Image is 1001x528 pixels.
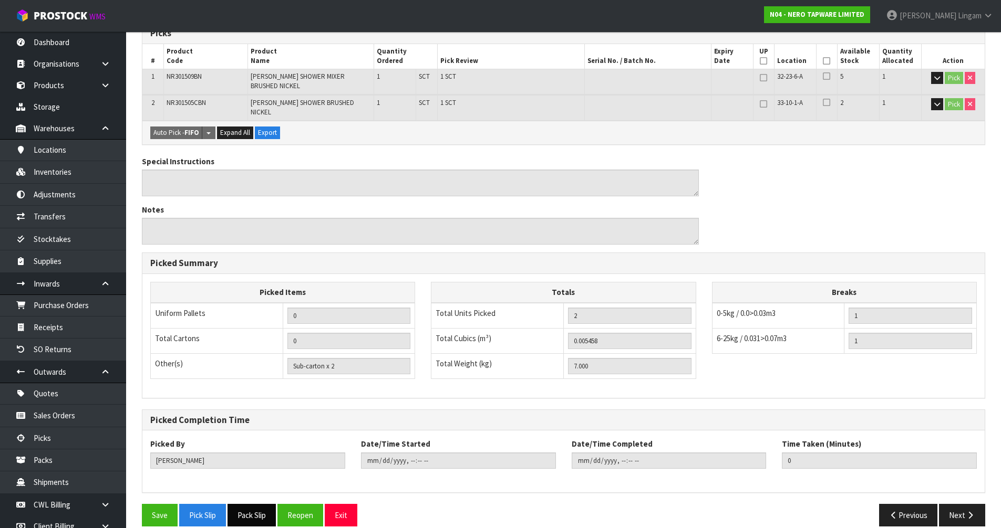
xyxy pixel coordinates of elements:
span: 32-23-6-A [777,72,803,81]
td: Total Cartons [151,328,283,353]
span: 0-5kg / 0.0>0.03m3 [717,308,776,318]
button: Export [255,126,280,139]
label: Picked By [150,438,185,449]
span: 1 SCT [440,98,456,107]
button: Next [939,504,985,526]
button: Save [142,504,178,526]
span: 2 [840,98,843,107]
input: OUTERS TOTAL = CTN [287,333,411,349]
th: Quantity Ordered [374,44,437,69]
th: # [142,44,163,69]
span: [PERSON_NAME] [900,10,956,20]
label: Special Instructions [142,156,214,167]
input: UNIFORM P LINES [287,308,411,324]
button: Pick [945,72,963,85]
span: 5 [840,72,843,81]
td: Total Cubics (m³) [431,328,564,353]
span: 1 [151,72,154,81]
th: Totals [431,282,696,303]
span: 1 [882,98,885,107]
button: Previous [879,504,938,526]
span: Expand All [220,128,250,137]
label: Date/Time Completed [572,438,653,449]
span: 1 SCT [440,72,456,81]
span: 1 [377,98,380,107]
span: 1 [377,72,380,81]
label: Time Taken (Minutes) [782,438,861,449]
h3: Picked Summary [150,258,977,268]
button: Auto Pick -FIFO [150,126,202,139]
th: Product Code [163,44,247,69]
label: Notes [142,204,164,215]
th: Picked Items [151,282,415,303]
span: [PERSON_NAME] SHOWER MIXER BRUSHED NICKEL [251,72,345,90]
td: Total Units Picked [431,303,564,329]
th: Action [922,44,985,69]
td: Total Weight (kg) [431,353,564,378]
th: Serial No. / Batch No. [585,44,711,69]
button: Exit [325,504,357,526]
th: Pick Review [437,44,585,69]
img: cube-alt.png [16,9,29,22]
a: N04 - NERO TAPWARE LIMITED [764,6,870,23]
span: 2 [151,98,154,107]
input: Picked By [150,452,345,469]
button: Pick Slip [179,504,226,526]
span: ProStock [34,9,87,23]
span: Lingam [958,10,982,20]
th: Location [774,44,816,69]
th: Product Name [247,44,374,69]
span: SCT [419,98,430,107]
strong: FIFO [184,128,199,137]
h3: Picked Completion Time [150,415,977,425]
span: NR301509BN [167,72,202,81]
small: WMS [89,12,106,22]
th: UP [753,44,774,69]
button: Pack Slip [228,504,276,526]
span: 33-10-1-A [777,98,803,107]
input: Time Taken [782,452,977,469]
th: Quantity Allocated [880,44,922,69]
button: Pick [945,98,963,111]
td: Uniform Pallets [151,303,283,329]
span: SCT [419,72,430,81]
span: 1 [882,72,885,81]
span: NR301505CBN [167,98,206,107]
td: Other(s) [151,353,283,378]
span: 6-25kg / 0.031>0.07m3 [717,333,787,343]
label: Date/Time Started [361,438,430,449]
th: Expiry Date [711,44,753,69]
button: Expand All [217,126,253,139]
h3: Picks [150,28,556,38]
th: Breaks [712,282,976,303]
th: Available Stock [837,44,879,69]
span: [PERSON_NAME] SHOWER BRUSHED NICKEL [251,98,354,117]
strong: N04 - NERO TAPWARE LIMITED [770,10,864,19]
button: Reopen [277,504,323,526]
